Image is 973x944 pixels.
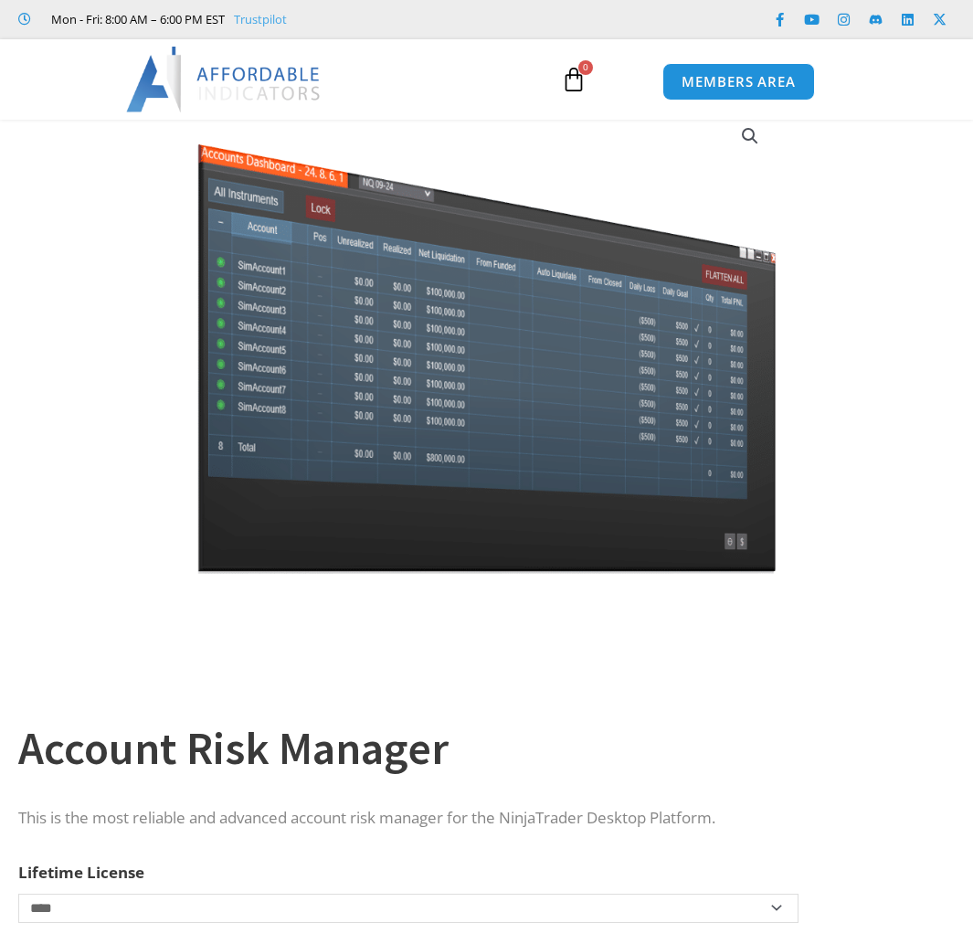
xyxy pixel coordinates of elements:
[193,106,780,574] img: Screenshot 2024-08-26 15462845454 | Affordable Indicators – NinjaTrader
[534,53,614,106] a: 0
[126,47,323,112] img: LogoAI | Affordable Indicators – NinjaTrader
[18,716,936,780] h1: Account Risk Manager
[18,805,936,832] p: This is the most reliable and advanced account risk manager for the NinjaTrader Desktop Platform.
[18,862,144,883] label: Lifetime License
[662,63,815,101] a: MEMBERS AREA
[234,8,287,30] a: Trustpilot
[47,8,225,30] span: Mon - Fri: 8:00 AM – 6:00 PM EST
[734,120,767,153] a: View full-screen image gallery
[578,60,593,75] span: 0
[682,75,796,89] span: MEMBERS AREA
